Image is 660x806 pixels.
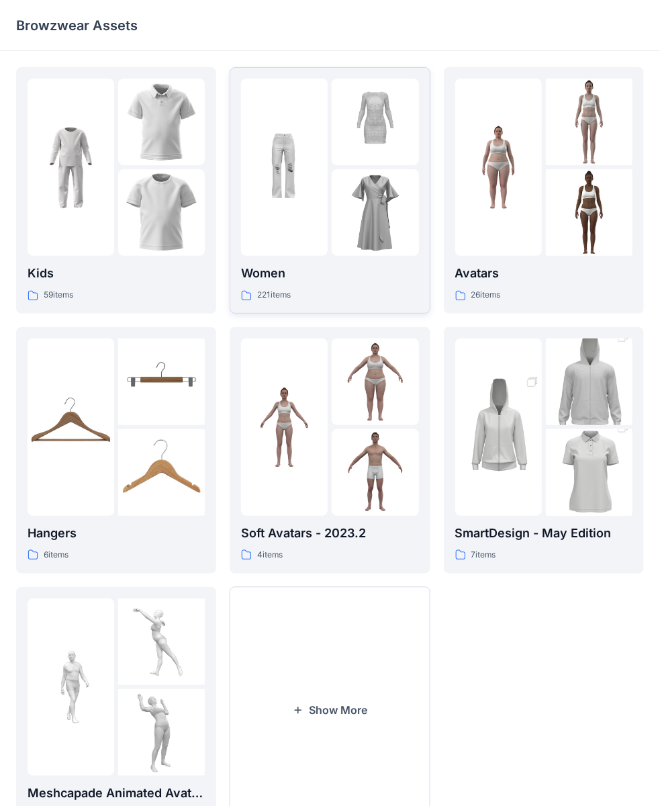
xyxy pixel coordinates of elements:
img: folder 3 [118,689,205,776]
p: 7 items [471,548,496,562]
img: folder 1 [28,124,114,211]
img: folder 1 [455,362,542,492]
a: folder 1folder 2folder 3Soft Avatars - 2023.24items [230,327,430,574]
img: folder 1 [28,384,114,470]
p: Women [241,264,418,283]
img: folder 3 [546,408,632,538]
img: folder 1 [28,643,114,730]
a: folder 1folder 2folder 3Hangers6items [16,327,216,574]
p: 6 items [44,548,68,562]
p: 59 items [44,288,73,302]
img: folder 2 [332,79,418,165]
img: folder 1 [455,124,542,211]
p: 221 items [257,288,291,302]
p: Meshcapade Animated Avatars [28,784,205,803]
img: folder 2 [332,339,418,425]
p: 4 items [257,548,283,562]
p: Kids [28,264,205,283]
img: folder 3 [546,169,632,256]
img: folder 2 [546,79,632,165]
img: folder 2 [118,598,205,685]
img: folder 1 [241,124,328,211]
img: folder 3 [332,429,418,516]
a: folder 1folder 2folder 3Kids59items [16,67,216,314]
a: folder 1folder 2folder 3SmartDesign - May Edition7items [444,327,644,574]
p: Avatars [455,264,632,283]
a: folder 1folder 2folder 3Women221items [230,67,430,314]
p: Browzwear Assets [16,16,138,35]
img: folder 3 [118,429,205,516]
p: 26 items [471,288,501,302]
p: SmartDesign - May Edition [455,524,632,543]
a: folder 1folder 2folder 3Avatars26items [444,67,644,314]
img: folder 2 [118,339,205,425]
img: folder 1 [241,384,328,470]
p: Hangers [28,524,205,543]
img: folder 3 [332,169,418,256]
img: folder 3 [118,169,205,256]
img: folder 2 [118,79,205,165]
p: Soft Avatars - 2023.2 [241,524,418,543]
img: folder 2 [546,317,632,447]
